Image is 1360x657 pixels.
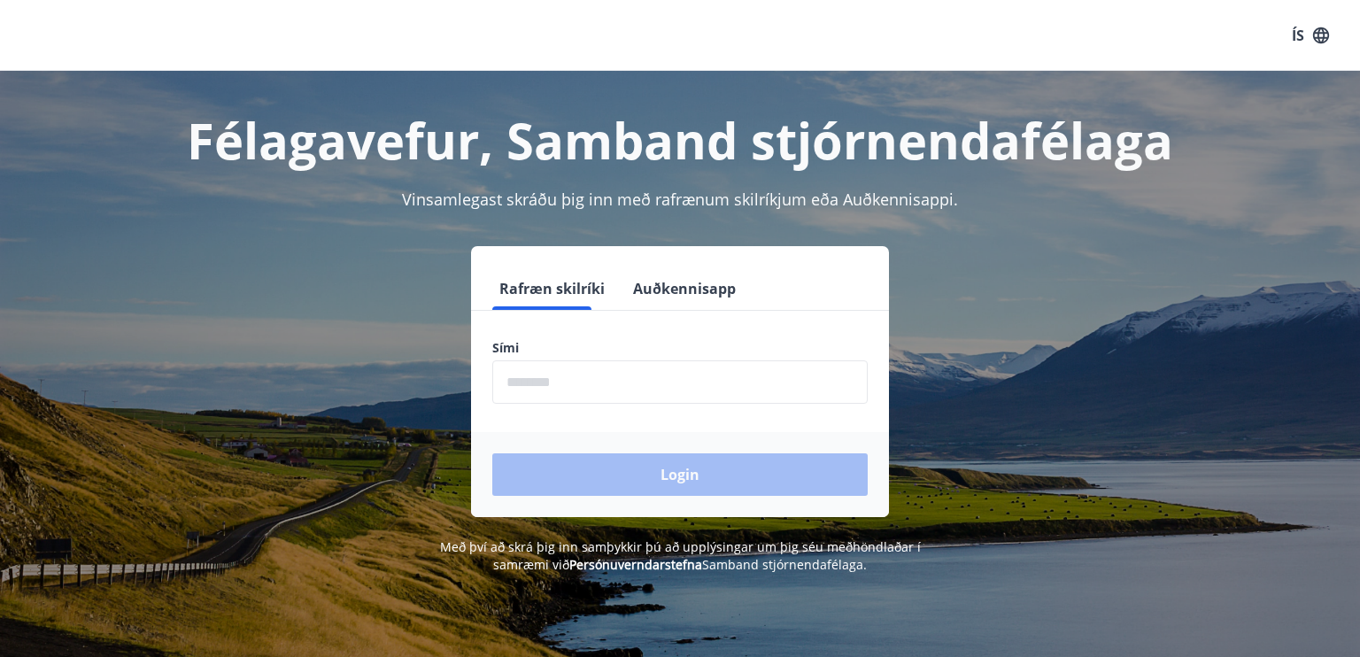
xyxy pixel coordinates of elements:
[440,538,921,573] span: Með því að skrá þig inn samþykkir þú að upplýsingar um þig séu meðhöndlaðar í samræmi við Samband...
[402,189,958,210] span: Vinsamlegast skráðu þig inn með rafrænum skilríkjum eða Auðkennisappi.
[492,339,868,357] label: Sími
[569,556,702,573] a: Persónuverndarstefna
[492,267,612,310] button: Rafræn skilríki
[1282,19,1339,51] button: ÍS
[64,106,1296,174] h1: Félagavefur, Samband stjórnendafélaga
[626,267,743,310] button: Auðkennisapp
